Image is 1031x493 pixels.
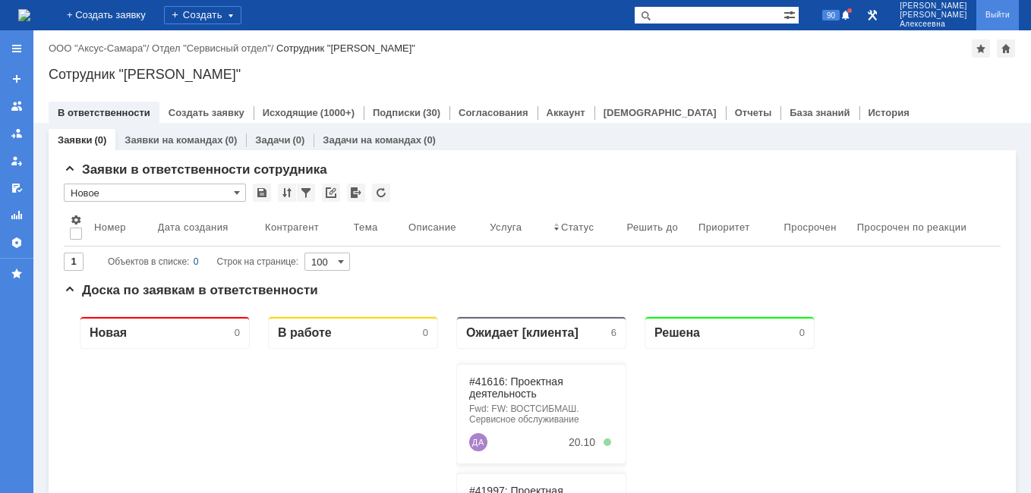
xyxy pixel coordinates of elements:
div: Экспорт списка [347,184,365,202]
div: 0 [171,23,176,34]
a: Согласования [459,107,528,118]
a: Отдел "Сервисный отдел" [152,42,271,54]
div: Описание [408,221,456,233]
a: Отчеты [735,107,772,118]
div: Сохранить вид [253,184,271,202]
a: #41616: Проектная деятельность [405,71,500,96]
a: Заявки [58,134,92,146]
div: 0 [194,253,199,271]
div: Просрочен по реакции [857,221,966,233]
a: В ответственности [58,107,150,118]
th: Тема [348,208,403,246]
div: Номер [94,221,126,233]
div: FW: [405,406,550,416]
div: 17.10.2025 [505,231,531,243]
a: Мои согласования [5,176,29,200]
div: Создать [164,6,241,24]
div: #42136: ПТ_Диагностика [405,476,550,488]
th: Услуга [484,208,547,246]
div: В работе [214,21,268,36]
a: Абрамова Галина Викторовна [405,326,424,344]
a: Создать заявку [169,107,244,118]
div: Добавить в избранное [972,39,990,58]
a: Создать заявку [5,67,29,91]
a: Отчеты [5,203,29,228]
a: Заявки на командах [125,134,222,146]
a: #42136: ПТ_Диагностика [405,476,528,488]
a: [DEMOGRAPHIC_DATA] [604,107,717,118]
div: Дата создания [158,221,229,233]
div: Фильтрация... [297,184,315,202]
img: logo [18,9,30,21]
a: #42079: Проектная деятельность [405,279,500,303]
div: #41616: Проектная деятельность [405,71,550,96]
div: Решить до [626,221,678,233]
div: Приоритет [698,221,750,233]
span: Объектов в списке: [108,256,189,267]
div: Услуга [490,221,522,233]
a: Абрамова Галина Викторовна [405,425,424,443]
span: Алексеевна [900,20,967,29]
div: Заявка Уфимский филиал [405,307,550,318]
div: (0) [225,134,237,146]
a: Настройки [5,231,29,255]
a: Задачи [255,134,290,146]
a: Подписки [373,107,421,118]
span: Доска по заявкам в ответственности [64,283,318,297]
th: Статус [547,208,621,246]
span: [PERSON_NAME] [900,2,967,11]
div: Ожидает [клиента] [402,21,515,36]
div: (1000+) [320,107,355,118]
div: 20.10.2025 [505,132,531,144]
a: Заявки в моей ответственности [5,121,29,146]
div: Тема [354,221,378,233]
span: Настройки [70,214,82,226]
a: Заявки на командах [5,94,29,118]
div: Сотрудник "[PERSON_NAME]" [276,42,415,54]
div: Сортировка... [278,184,296,202]
a: История [869,107,910,118]
span: 90 [822,10,840,20]
a: Мои заявки [5,149,29,173]
div: (0) [292,134,304,146]
div: Fwd: FW: ВОСТСИБМАШ. Сервисное обслуживание [405,99,550,121]
div: Сделать домашней страницей [997,39,1015,58]
div: 17.10.2025 [505,428,531,440]
a: Перейти в интерфейс администратора [863,6,881,24]
div: Заявка на расчет [405,209,550,219]
div: 6 [547,23,553,34]
a: Аккаунт [547,107,585,118]
div: #42101: Проектная деятельность [405,378,550,402]
a: #41997: Проектная деятельность [405,181,500,205]
span: Заявки в ответственности сотрудника [64,162,327,177]
div: Новая [26,21,63,36]
th: Номер [88,208,152,246]
th: Контрагент [259,208,348,246]
div: #42079: Проектная деятельность [405,279,550,303]
div: Сотрудник "[PERSON_NAME]" [49,67,1016,82]
th: Дата создания [152,208,259,246]
div: Решена [591,21,636,36]
a: #42101: Проектная деятельность [405,378,500,402]
div: #41997: Проектная деятельность [405,181,550,205]
span: Расширенный поиск [783,7,799,21]
div: / [49,42,152,54]
div: Контрагент [265,221,319,233]
a: Исходящие [263,107,318,118]
div: (0) [424,134,436,146]
div: / [152,42,276,54]
a: ООО "Аксус-Самара" [49,42,147,54]
a: Задачи на командах [323,134,421,146]
div: Скопировать ссылку на список [322,184,340,202]
div: 0 [359,23,364,34]
a: База знаний [790,107,850,118]
div: (30) [423,107,440,118]
div: 5. Менее 100% [540,331,547,339]
th: Приоритет [692,208,778,246]
div: Статус [561,221,594,233]
span: [PERSON_NAME] [900,11,967,20]
div: Обновлять список [372,184,390,202]
div: 5. Менее 100% [540,233,547,240]
a: Перейти на домашнюю страницу [18,9,30,21]
i: Строк на странице: [108,253,298,271]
